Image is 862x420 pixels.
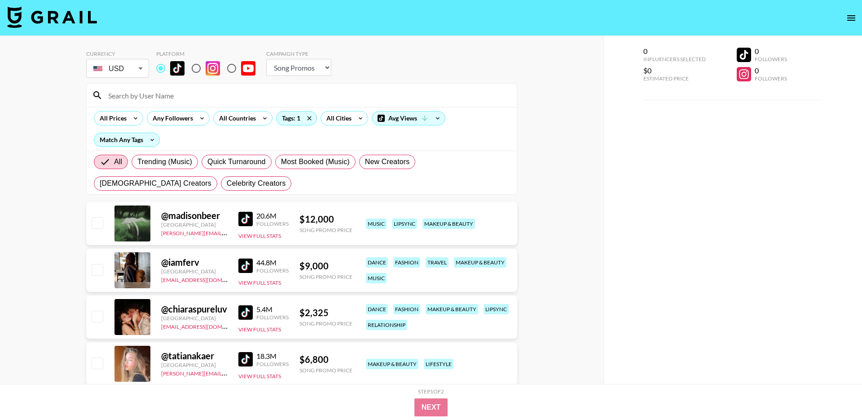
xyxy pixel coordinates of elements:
[266,50,331,57] div: Campaign Type
[238,373,281,380] button: View Full Stats
[277,112,317,125] div: Tags: 1
[299,273,352,280] div: Song Promo Price
[161,322,251,330] a: [EMAIL_ADDRESS][DOMAIN_NAME]
[238,212,253,226] img: TikTok
[137,156,192,167] span: Trending (Music)
[299,260,352,272] div: $ 9,000
[156,50,263,57] div: Platform
[414,398,448,416] button: Next
[643,47,706,56] div: 0
[114,156,122,167] span: All
[454,257,506,268] div: makeup & beauty
[256,220,289,227] div: Followers
[161,257,228,268] div: @ iamferv
[366,320,407,330] div: relationship
[299,320,352,327] div: Song Promo Price
[484,304,509,314] div: lipsync
[422,219,475,229] div: makeup & beauty
[755,66,787,75] div: 0
[161,221,228,228] div: [GEOGRAPHIC_DATA]
[256,211,289,220] div: 20.6M
[366,304,388,314] div: dance
[238,326,281,333] button: View Full Stats
[366,257,388,268] div: dance
[299,307,352,318] div: $ 2,325
[817,375,851,409] iframe: Drift Widget Chat Controller
[207,156,266,167] span: Quick Turnaround
[299,214,352,225] div: $ 12,000
[281,156,350,167] span: Most Booked (Music)
[365,156,410,167] span: New Creators
[170,61,185,76] img: TikTok
[94,133,159,147] div: Match Any Tags
[366,359,418,369] div: makeup & beauty
[393,304,420,314] div: fashion
[755,47,787,56] div: 0
[161,362,228,368] div: [GEOGRAPHIC_DATA]
[161,368,294,377] a: [PERSON_NAME][EMAIL_ADDRESS][DOMAIN_NAME]
[256,305,289,314] div: 5.4M
[321,112,353,125] div: All Cities
[238,305,253,320] img: TikTok
[366,273,387,283] div: music
[241,61,255,76] img: YouTube
[372,112,445,125] div: Avg Views
[147,112,195,125] div: Any Followers
[299,354,352,365] div: $ 6,800
[86,50,149,57] div: Currency
[426,257,449,268] div: travel
[161,228,294,237] a: [PERSON_NAME][EMAIL_ADDRESS][DOMAIN_NAME]
[392,219,417,229] div: lipsync
[643,56,706,63] div: Influencers Selected
[299,367,352,374] div: Song Promo Price
[161,315,228,322] div: [GEOGRAPHIC_DATA]
[214,112,258,125] div: All Countries
[161,210,228,221] div: @ madisonbeer
[206,61,220,76] img: Instagram
[256,258,289,267] div: 44.8M
[100,178,211,189] span: [DEMOGRAPHIC_DATA] Creators
[256,267,289,274] div: Followers
[238,232,281,239] button: View Full Stats
[103,88,511,103] input: Search by User Name
[161,304,228,315] div: @ chiaraspureluv
[424,359,453,369] div: lifestyle
[256,352,289,361] div: 18.3M
[238,352,253,366] img: TikTok
[755,56,787,63] div: Followers
[393,257,420,268] div: fashion
[643,66,706,75] div: $0
[299,227,352,233] div: Song Promo Price
[238,259,253,273] img: TikTok
[161,275,251,283] a: [EMAIL_ADDRESS][DOMAIN_NAME]
[256,314,289,321] div: Followers
[161,350,228,362] div: @ tatianakaer
[842,9,860,27] button: open drawer
[426,304,478,314] div: makeup & beauty
[366,219,387,229] div: music
[227,178,286,189] span: Celebrity Creators
[755,75,787,82] div: Followers
[88,61,147,76] div: USD
[94,112,128,125] div: All Prices
[7,6,97,28] img: Grail Talent
[643,75,706,82] div: Estimated Price
[256,361,289,367] div: Followers
[418,388,444,395] div: Step 1 of 2
[238,279,281,286] button: View Full Stats
[161,268,228,275] div: [GEOGRAPHIC_DATA]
